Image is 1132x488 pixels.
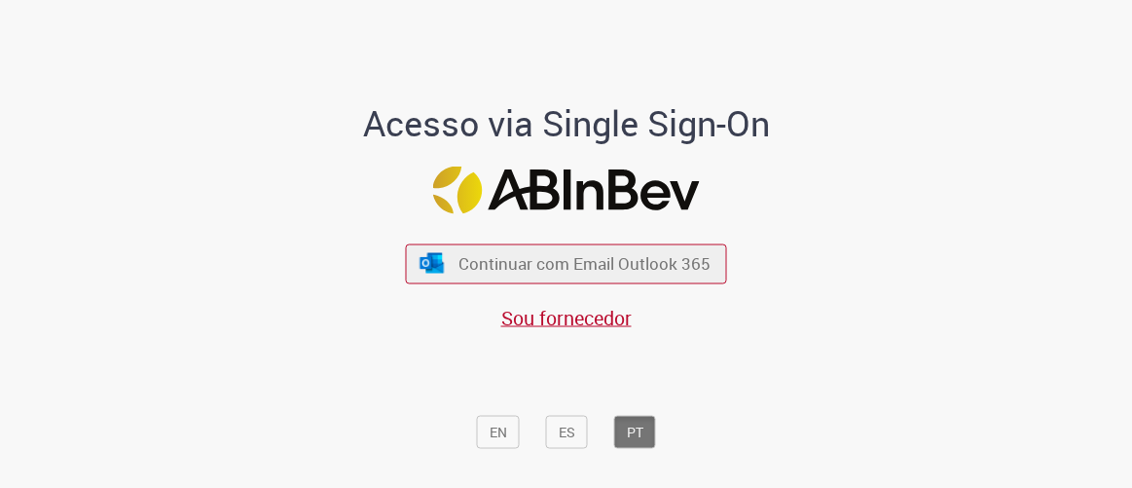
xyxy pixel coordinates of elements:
button: PT [614,415,656,448]
span: Continuar com Email Outlook 365 [458,252,711,275]
img: ícone Azure/Microsoft 360 [418,253,445,274]
a: Sou fornecedor [501,304,632,330]
button: EN [477,415,520,448]
button: ícone Azure/Microsoft 360 Continuar com Email Outlook 365 [406,244,727,283]
button: ES [546,415,588,448]
h1: Acesso via Single Sign-On [345,103,787,142]
img: Logo ABInBev [433,166,700,213]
